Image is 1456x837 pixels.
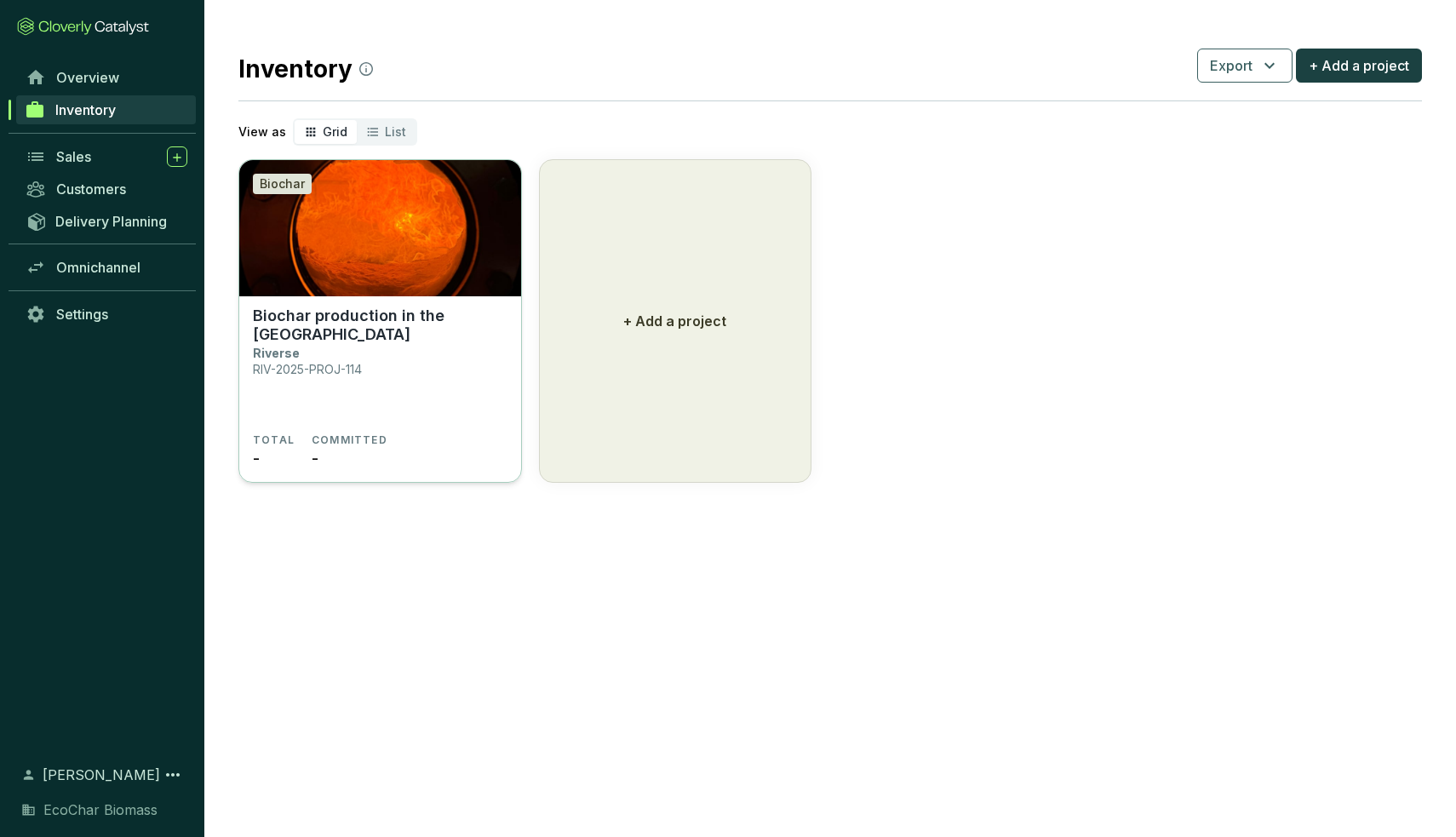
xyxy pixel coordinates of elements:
a: Biochar production in the UKBiocharBiochar production in the [GEOGRAPHIC_DATA]RiverseRIV-2025-PRO... [238,159,522,483]
span: EcoChar Biomass [43,800,158,820]
p: View as [238,123,286,140]
div: segmented control [293,118,417,146]
span: COMMITTED [312,433,387,447]
button: Export [1197,49,1293,83]
span: Customers [56,181,126,198]
span: + Add a project [1309,55,1409,76]
p: RIV-2025-PROJ-114 [253,362,362,376]
p: + Add a project [623,311,726,331]
a: Settings [17,300,196,329]
button: + Add a project [1296,49,1422,83]
a: Delivery Planning [17,207,196,235]
a: Overview [17,63,196,92]
span: Sales [56,148,91,165]
span: Overview [56,69,119,86]
div: Biochar [253,174,312,194]
p: Biochar production in the [GEOGRAPHIC_DATA] [253,307,507,344]
span: TOTAL [253,433,295,447]
span: [PERSON_NAME] [43,765,160,785]
span: Settings [56,306,108,323]
span: - [312,447,318,470]
span: Omnichannel [56,259,140,276]
a: Omnichannel [17,253,196,282]
span: Grid [323,124,347,139]
img: Biochar production in the UK [239,160,521,296]
h2: Inventory [238,51,373,87]
span: Delivery Planning [55,213,167,230]
a: Inventory [16,95,196,124]
span: - [253,447,260,470]
p: Riverse [253,346,300,360]
a: Sales [17,142,196,171]
span: List [385,124,406,139]
button: + Add a project [539,159,811,483]
span: Export [1210,55,1253,76]
a: Customers [17,175,196,204]
span: Inventory [55,101,116,118]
